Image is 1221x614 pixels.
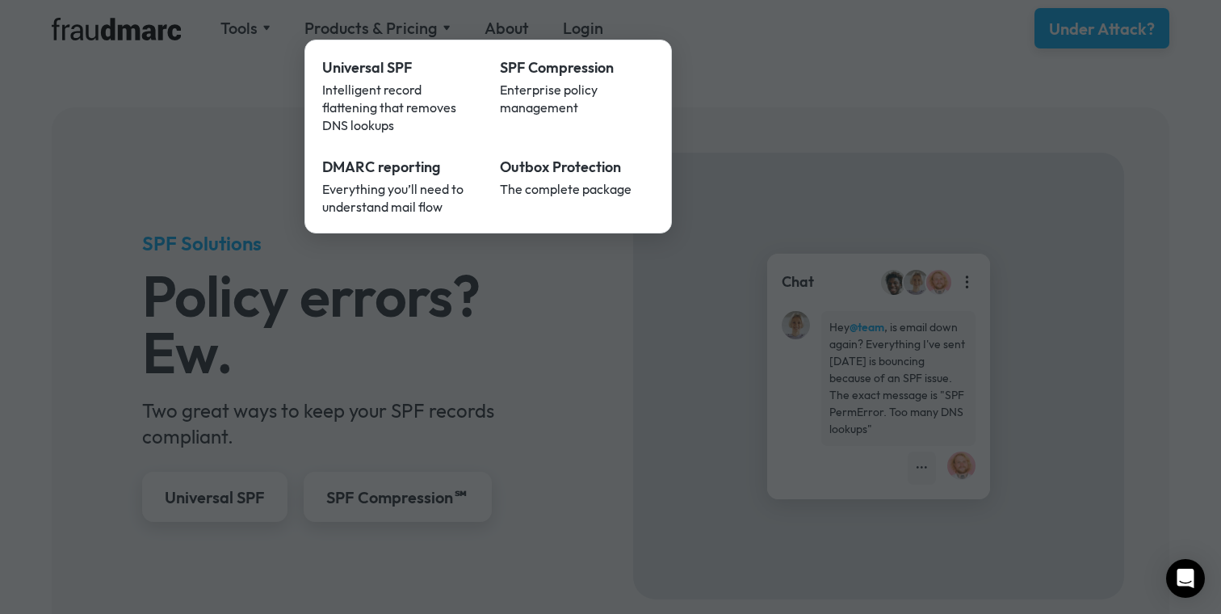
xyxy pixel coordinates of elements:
div: Outbox Protection [500,157,655,178]
div: The complete package [500,180,655,198]
nav: Products & Pricing [304,40,672,233]
div: DMARC reporting [322,157,477,178]
a: Universal SPFIntelligent record flattening that removes DNS lookups [311,46,489,145]
div: SPF Compression [500,57,655,78]
div: Open Intercom Messenger [1166,559,1205,598]
div: Everything you’ll need to understand mail flow [322,180,477,216]
a: Outbox ProtectionThe complete package [489,145,666,227]
a: DMARC reportingEverything you’ll need to understand mail flow [311,145,489,227]
div: Enterprise policy management [500,81,655,116]
a: SPF CompressionEnterprise policy management [489,46,666,145]
div: Intelligent record flattening that removes DNS lookups [322,81,477,134]
div: Universal SPF [322,57,477,78]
